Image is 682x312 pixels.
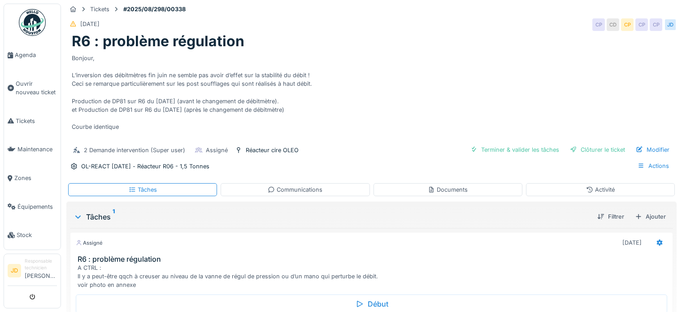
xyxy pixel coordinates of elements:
strong: #2025/08/298/00338 [120,5,189,13]
div: CD [607,18,619,31]
a: Maintenance [4,135,61,164]
h3: R6 : problème régulation [78,255,669,264]
a: JD Responsable technicien[PERSON_NAME] [8,258,57,286]
a: Ouvrir nouveau ticket [4,70,61,107]
div: Terminer & valider les tâches [467,144,563,156]
h1: R6 : problème régulation [72,33,244,50]
div: Actions [634,159,673,172]
div: 2 Demande intervention (Super user) [84,146,185,154]
div: JD [664,18,677,31]
a: Agenda [4,41,61,70]
div: CP [650,18,662,31]
div: Modifier [632,144,673,156]
div: A CTRL : Il y a peut-être qqch à creuser au niveau de la vanne de régul de pression ou d’un mano ... [78,264,669,290]
span: Ouvrir nouveau ticket [16,79,57,97]
div: Ajouter [631,211,669,223]
div: Activité [586,185,615,194]
span: Tickets [16,117,57,125]
sup: 1 [113,211,115,222]
div: CP [635,18,648,31]
div: Tickets [90,5,109,13]
li: JD [8,264,21,277]
div: Clôturer le ticket [566,144,629,156]
div: Assigné [76,239,103,247]
div: [DATE] [80,20,100,28]
div: Assigné [206,146,228,154]
div: Réacteur cire OLEO [246,146,299,154]
span: Agenda [15,51,57,59]
div: [DATE] [622,238,642,247]
div: CP [592,18,605,31]
div: Documents [428,185,468,194]
div: Bonjour, L’inversion des débitmètres fin juin ne semble pas avoir d’effet sur la stabilité du déb... [72,50,671,140]
div: Tâches [129,185,157,194]
div: OL-REACT [DATE] - Réacteur R06 - 1,5 Tonnes [81,162,209,171]
span: Équipements [17,202,57,211]
span: Zones [14,174,57,182]
a: Tickets [4,107,61,136]
div: CP [621,18,634,31]
li: [PERSON_NAME] [25,258,57,284]
img: Badge_color-CXgf-gQk.svg [19,9,46,36]
span: Stock [17,231,57,239]
div: Responsable technicien [25,258,57,272]
div: Filtrer [594,211,628,223]
span: Maintenance [17,145,57,154]
a: Stock [4,221,61,250]
div: Communications [268,185,322,194]
div: Tâches [74,211,590,222]
a: Zones [4,164,61,193]
a: Équipements [4,193,61,221]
